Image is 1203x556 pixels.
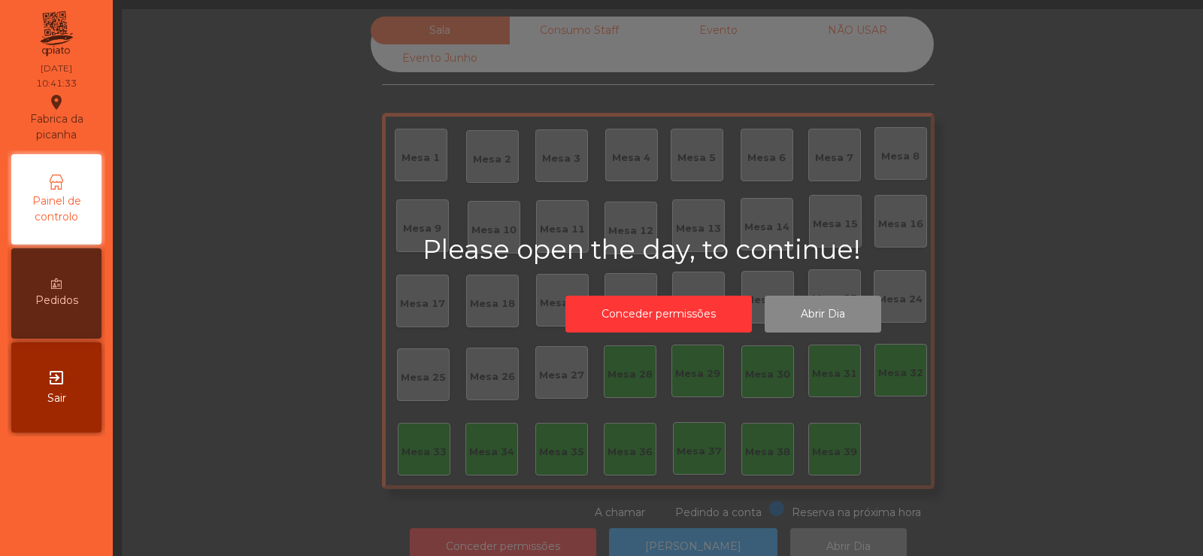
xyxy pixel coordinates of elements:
[15,193,98,225] span: Painel de controlo
[47,390,66,406] span: Sair
[38,8,74,60] img: qpiato
[565,296,752,333] button: Conceder permissões
[47,369,65,387] i: exit_to_app
[35,293,78,308] span: Pedidos
[36,77,77,90] div: 10:41:33
[423,234,1024,266] h2: Please open the day, to continue!
[41,62,72,75] div: [DATE]
[47,93,65,111] i: location_on
[765,296,881,333] button: Abrir Dia
[12,93,101,143] div: Fabrica da picanha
